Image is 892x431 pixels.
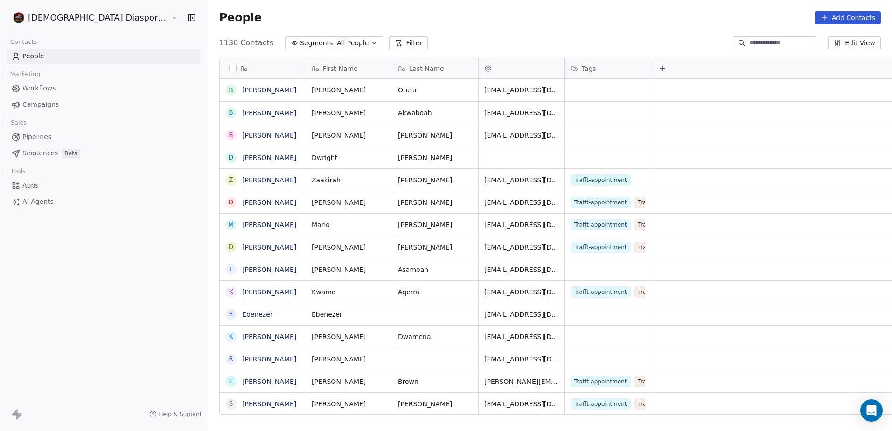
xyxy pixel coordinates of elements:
span: [PERSON_NAME] [312,243,386,252]
span: Campaigns [22,100,59,110]
a: Pipelines [7,129,200,145]
a: [PERSON_NAME] [242,400,296,408]
span: [EMAIL_ADDRESS][DOMAIN_NAME] [484,287,559,297]
span: Pipelines [22,132,51,142]
a: Workflows [7,81,200,96]
div: E [229,309,233,319]
div: First Name [306,58,392,78]
span: Trafft-appointment [571,286,631,298]
span: [PERSON_NAME] [312,265,386,274]
a: [PERSON_NAME] [242,199,296,206]
span: 1130 Contacts [219,37,273,49]
button: Add Contacts [815,11,881,24]
span: Trafft-appointment [571,219,631,230]
button: Edit View [828,36,881,49]
span: [PERSON_NAME] [398,198,473,207]
span: Tools [7,164,29,178]
span: [EMAIL_ADDRESS][DOMAIN_NAME] [484,332,559,341]
span: People [219,11,262,25]
span: [PERSON_NAME] [312,85,386,95]
span: [PERSON_NAME] [312,131,386,140]
a: [PERSON_NAME] [242,333,296,341]
a: Apps [7,178,200,193]
span: Sales [7,116,31,130]
span: Trafft-change [634,242,679,253]
div: M [228,220,234,229]
span: Brown [398,377,473,386]
span: Akwaboah [398,108,473,118]
span: Dwright [312,153,386,162]
span: Trafft-appointment [571,376,631,387]
span: Workflows [22,83,56,93]
span: Last Name [409,64,444,73]
img: AFRICAN%20DIASPORA%20GRP.%20RES.%20CENT.%20LOGO%20-2%20PROFILE-02-02-1.png [13,12,24,23]
span: AI Agents [22,197,54,207]
span: Trafft-appointment [571,197,631,208]
span: Sequences [22,148,58,158]
span: Contacts [6,35,41,49]
span: [PERSON_NAME] [398,220,473,229]
div: I [230,264,232,274]
a: [PERSON_NAME] [242,221,296,229]
span: Tags [582,64,596,73]
span: [EMAIL_ADDRESS][DOMAIN_NAME] [484,220,559,229]
span: Trafft-change [634,219,679,230]
a: Campaigns [7,97,200,112]
span: Trafft-appointment [571,398,631,410]
span: [DEMOGRAPHIC_DATA] Diaspora Resource Centre [28,12,169,24]
span: [PERSON_NAME] [398,153,473,162]
span: Apps [22,181,39,190]
span: Trafft-appointment [571,242,631,253]
span: [EMAIL_ADDRESS][DOMAIN_NAME] [484,131,559,140]
a: [PERSON_NAME] [242,154,296,161]
div: B [229,108,233,118]
span: People [22,51,44,61]
span: [EMAIL_ADDRESS][DOMAIN_NAME] [484,399,559,409]
span: Beta [62,149,80,158]
span: [PERSON_NAME] [312,399,386,409]
span: [PERSON_NAME] [398,243,473,252]
span: [PERSON_NAME] [312,355,386,364]
span: [PERSON_NAME] [312,198,386,207]
span: Aqerru [398,287,473,297]
div: D [228,197,233,207]
span: Zaakirah [312,175,386,185]
span: [PERSON_NAME] [312,108,386,118]
div: D [228,242,233,252]
span: [PERSON_NAME] [398,175,473,185]
span: Trafft-change [634,376,679,387]
span: Kwame [312,287,386,297]
div: Last Name [392,58,478,78]
span: Trafft-change [634,398,679,410]
div: Open Intercom Messenger [860,399,883,422]
div: E [229,376,233,386]
div: R [229,354,233,364]
a: [PERSON_NAME] [242,132,296,139]
span: [EMAIL_ADDRESS][DOMAIN_NAME] [484,198,559,207]
span: Trafft-change [634,197,679,208]
div: D [228,153,233,162]
a: AI Agents [7,194,200,209]
span: [EMAIL_ADDRESS][DOMAIN_NAME] [484,355,559,364]
span: [PERSON_NAME] [398,399,473,409]
span: Mario [312,220,386,229]
a: People [7,49,200,64]
span: [PERSON_NAME] [398,131,473,140]
div: S [229,399,233,409]
span: [PERSON_NAME] [312,377,386,386]
span: [PERSON_NAME][EMAIL_ADDRESS][DOMAIN_NAME] [484,377,559,386]
div: Tags [565,58,651,78]
a: SequencesBeta [7,146,200,161]
span: [EMAIL_ADDRESS][DOMAIN_NAME] [484,265,559,274]
span: First Name [323,64,358,73]
span: Ebenezer [312,310,386,319]
a: [PERSON_NAME] [242,176,296,184]
span: Dwamena [398,332,473,341]
span: Marketing [6,67,44,81]
button: Filter [389,36,428,49]
span: Trafft-rescheduled [634,286,692,298]
a: [PERSON_NAME] [242,86,296,94]
div: Z [229,175,233,185]
div: K [229,287,233,297]
div: B [229,85,233,95]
